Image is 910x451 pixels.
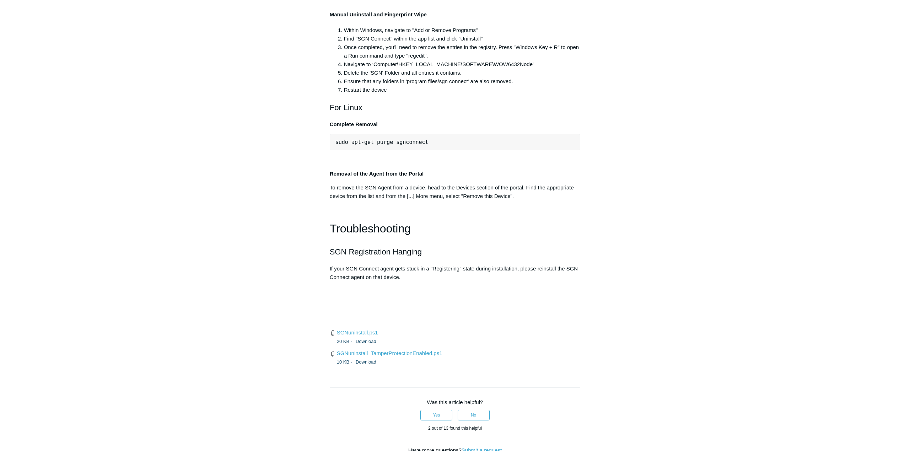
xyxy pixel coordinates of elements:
strong: Removal of the Agent from the Portal [330,171,424,177]
li: Delete the 'SGN' Folder and all entries it contains. [344,69,581,77]
strong: Manual Uninstall and Fingerprint Wipe [330,11,427,17]
li: Ensure that any folders in 'program files/sgn connect' are also removed. [344,77,581,86]
li: Once completed, you'll need to remove the entries in the registry. Press "Windows Key + R" to ope... [344,43,581,60]
span: 2 out of 13 found this helpful [428,426,482,431]
span: 20 KB [337,339,354,344]
span: If your SGN Connect agent gets stuck in a "Registering" state during installation, please reinsta... [330,265,578,280]
li: Within Windows, navigate to "Add or Remove Programs" [344,26,581,34]
h2: For Linux [330,101,581,114]
span: Was this article helpful? [427,399,483,405]
li: Navigate to ‘Computer\HKEY_LOCAL_MACHINE\SOFTWARE\WOW6432Node' [344,60,581,69]
a: Download [356,339,376,344]
pre: sudo apt-get purge sgnconnect [330,134,581,150]
h1: Troubleshooting [330,220,581,238]
h2: SGN Registration Hanging [330,246,581,258]
a: SGNuninstall.ps1 [337,329,378,335]
span: To remove the SGN Agent from a device, head to the Devices section of the portal. Find the approp... [330,184,574,199]
span: 10 KB [337,359,354,365]
a: SGNuninstall_TamperProtectionEnabled.ps1 [337,350,442,356]
button: This article was helpful [420,410,452,420]
a: Download [356,359,376,365]
li: Restart the device [344,86,581,94]
li: Find "SGN Connect" within the app list and click "Uninstall" [344,34,581,43]
strong: Complete Removal [330,121,378,127]
button: This article was not helpful [458,410,490,420]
